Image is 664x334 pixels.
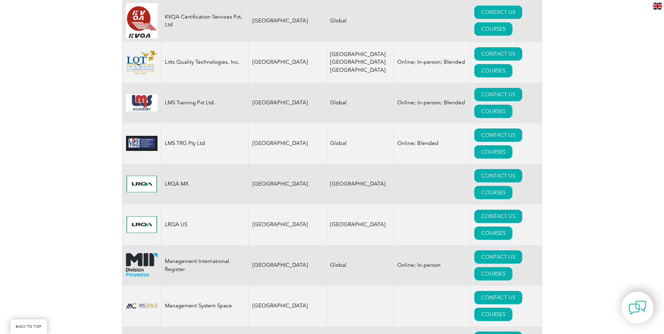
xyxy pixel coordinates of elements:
[327,164,394,204] td: [GEOGRAPHIC_DATA]
[629,299,646,316] img: contact-chat.png
[249,204,327,245] td: [GEOGRAPHIC_DATA]
[474,128,522,142] a: CONTACT US
[161,204,249,245] td: LRQA US
[161,164,249,204] td: LRQA MX
[394,42,471,83] td: Online; In-person; Blended
[161,245,249,286] td: Management International Register
[249,83,327,123] td: [GEOGRAPHIC_DATA]
[474,227,512,240] a: COURSES
[474,88,522,101] a: CONTACT US
[474,308,512,321] a: COURSES
[327,245,394,286] td: Global
[126,216,158,233] img: 55ff55a1-5049-ea11-a812-000d3a7940d5-logo.jpg
[474,64,512,77] a: COURSES
[474,105,512,118] a: COURSES
[474,145,512,159] a: COURSES
[126,136,158,151] img: c485e4a1-833a-eb11-a813-0022481469da-logo.jpg
[474,250,522,264] a: CONTACT US
[474,210,522,223] a: CONTACT US
[474,47,522,61] a: CONTACT US
[327,204,394,245] td: [GEOGRAPHIC_DATA]
[126,303,158,309] img: 3c1bd982-510d-ef11-9f89-000d3a6b69ab-logo.png
[394,245,471,286] td: Online; In-person
[161,42,249,83] td: Litts Quality Technologies, Inc.
[474,6,522,19] a: CONTACT US
[474,186,512,199] a: COURSES
[161,286,249,326] td: Management System Space
[126,94,158,111] img: 92573bc8-4c6f-eb11-a812-002248153038-logo.jpg
[327,83,394,123] td: Global
[474,22,512,36] a: COURSES
[327,123,394,164] td: Global
[474,267,512,280] a: COURSES
[474,169,522,182] a: CONTACT US
[249,42,327,83] td: [GEOGRAPHIC_DATA]
[11,319,47,334] a: BACK TO TOP
[249,286,327,326] td: [GEOGRAPHIC_DATA]
[327,42,394,83] td: [GEOGRAPHIC_DATA] [GEOGRAPHIC_DATA] [GEOGRAPHIC_DATA]
[249,123,327,164] td: [GEOGRAPHIC_DATA]
[653,3,662,9] img: en
[126,50,158,74] img: d1e0a710-0d05-ea11-a811-000d3a79724a-logo.png
[249,164,327,204] td: [GEOGRAPHIC_DATA]
[394,123,471,164] td: Online; Blended
[161,83,249,123] td: LMS Training Pvt Ltd.
[249,245,327,286] td: [GEOGRAPHIC_DATA]
[474,291,522,304] a: CONTACT US
[126,253,158,277] img: 092a24ac-d9bc-ea11-a814-000d3a79823d-logo.png
[126,3,158,39] img: 6330b304-576f-eb11-a812-00224815377e-logo.png
[394,83,471,123] td: Online; In-person; Blended
[161,123,249,164] td: LMS TRG Pty Ltd
[126,175,158,193] img: 70fbe71e-5149-ea11-a812-000d3a7940d5-logo.jpg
